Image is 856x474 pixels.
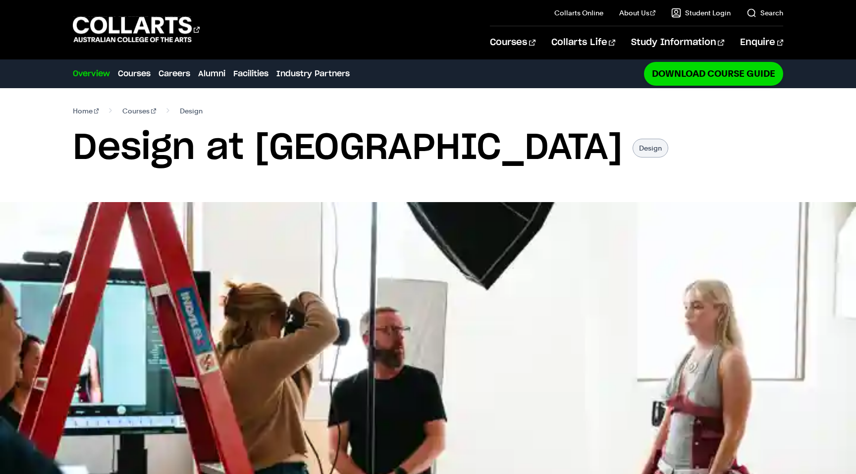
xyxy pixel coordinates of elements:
a: Collarts Online [554,8,603,18]
a: Search [747,8,783,18]
a: Home [73,104,99,118]
a: Courses [490,26,535,59]
span: Design [180,104,203,118]
a: Student Login [671,8,731,18]
a: Courses [118,68,151,80]
a: Download Course Guide [644,62,783,85]
p: Design [633,139,668,158]
a: Courses [122,104,156,118]
a: Careers [159,68,190,80]
a: Collarts Life [551,26,615,59]
h1: Design at [GEOGRAPHIC_DATA] [73,126,623,170]
a: Industry Partners [276,68,350,80]
a: Enquire [740,26,783,59]
a: Alumni [198,68,225,80]
a: Overview [73,68,110,80]
a: Facilities [233,68,268,80]
div: Go to homepage [73,15,200,44]
a: About Us [619,8,656,18]
a: Study Information [631,26,724,59]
